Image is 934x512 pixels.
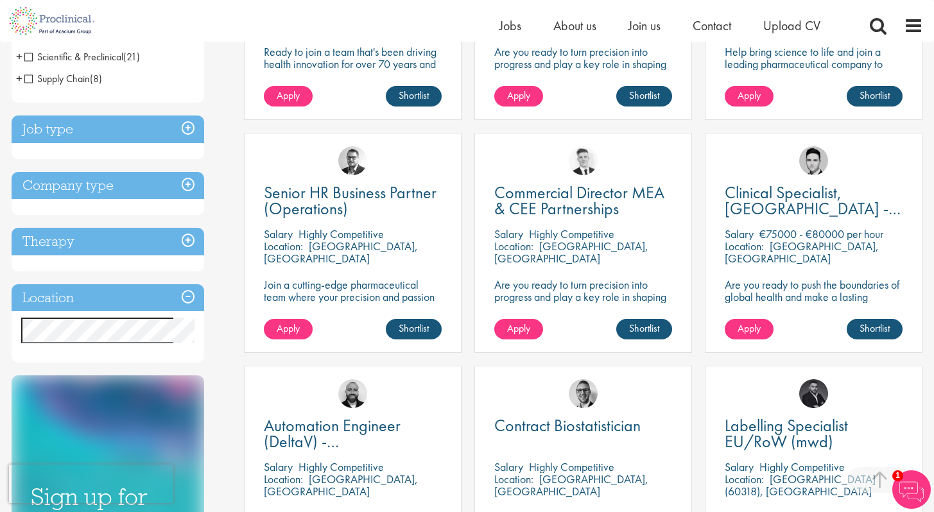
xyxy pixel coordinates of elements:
span: Senior HR Business Partner (Operations) [264,182,437,219]
span: Location: [494,239,533,253]
a: Apply [725,319,774,339]
span: Scientific & Preclinical [24,50,140,64]
span: Location: [264,239,303,253]
p: Highly Competitive [529,459,614,474]
span: Location: [725,239,764,253]
a: Labelling Specialist EU/RoW (mwd) [725,418,903,450]
span: Supply Chain [24,72,90,85]
a: Shortlist [386,319,442,339]
p: [GEOGRAPHIC_DATA], [GEOGRAPHIC_DATA] [494,472,648,499]
iframe: reCAPTCHA [9,465,173,503]
p: Are you ready to turn precision into progress and play a key role in shaping the future of pharma... [494,278,672,315]
img: George Breen [569,379,598,408]
span: Salary [494,459,523,474]
p: Join a cutting-edge pharmaceutical team where your precision and passion for quality will help sh... [264,278,442,327]
a: Senior HR Business Partner (Operations) [264,185,442,217]
a: Shortlist [847,86,903,107]
span: Automation Engineer (DeltaV) - [GEOGRAPHIC_DATA] [264,414,419,468]
h3: Job type [12,115,204,143]
span: Salary [494,226,523,241]
span: Salary [725,226,754,241]
span: Apply [507,321,530,335]
a: Shortlist [847,319,903,339]
p: [GEOGRAPHIC_DATA], [GEOGRAPHIC_DATA] [494,239,648,266]
p: [GEOGRAPHIC_DATA], [GEOGRAPHIC_DATA] [264,472,418,499]
p: Help bring science to life and join a leading pharmaceutical company to play a key role in delive... [725,46,903,107]
a: Apply [725,86,774,107]
a: Shortlist [386,86,442,107]
span: Apply [507,89,530,102]
a: Join us [628,17,661,34]
a: Contract Biostatistician [494,418,672,434]
img: Fidan Beqiraj [799,379,828,408]
p: Are you ready to turn precision into progress and play a key role in shaping the future of pharma... [494,46,672,82]
img: Nicolas Daniel [569,146,598,175]
span: Apply [277,89,300,102]
a: Clinical Specialist, [GEOGRAPHIC_DATA] - Cardiac [725,185,903,217]
span: Clinical Specialist, [GEOGRAPHIC_DATA] - Cardiac [725,182,901,235]
span: Supply Chain [24,72,102,85]
span: Salary [725,459,754,474]
span: Labelling Specialist EU/RoW (mwd) [725,414,848,452]
img: Connor Lynes [799,146,828,175]
p: Highly Competitive [529,226,614,241]
h3: Location [12,284,204,312]
p: [GEOGRAPHIC_DATA], [GEOGRAPHIC_DATA] [725,239,879,266]
img: Jordan Kiely [338,379,367,408]
span: Contract Biostatistician [494,414,641,436]
span: Location: [725,472,764,486]
a: Apply [494,86,543,107]
span: Salary [264,226,293,241]
a: Shortlist [616,319,672,339]
p: [GEOGRAPHIC_DATA] (60318), [GEOGRAPHIC_DATA] [725,472,876,499]
span: Apply [738,89,761,102]
a: Jobs [499,17,521,34]
a: Upload CV [763,17,820,34]
span: + [16,69,22,88]
p: [GEOGRAPHIC_DATA], [GEOGRAPHIC_DATA] [264,239,418,266]
a: Apply [264,86,313,107]
a: Apply [264,319,313,339]
h3: Therapy [12,228,204,255]
span: Location: [494,472,533,486]
p: Highly Competitive [298,226,384,241]
span: (21) [123,50,140,64]
img: Chatbot [892,470,931,509]
span: Salary [264,459,293,474]
a: About us [553,17,596,34]
p: Are you ready to push the boundaries of global health and make a lasting impact? This role at a h... [725,278,903,339]
span: + [16,47,22,66]
span: 1 [892,470,903,481]
img: Niklas Kaminski [338,146,367,175]
p: Highly Competitive [759,459,845,474]
a: Automation Engineer (DeltaV) - [GEOGRAPHIC_DATA] [264,418,442,450]
span: Scientific & Preclinical [24,50,123,64]
p: Ready to join a team that's been driving health innovation for over 70 years and build a career y... [264,46,442,94]
p: €75000 - €80000 per hour [759,226,883,241]
a: Shortlist [616,86,672,107]
a: Commercial Director MEA & CEE Partnerships [494,185,672,217]
p: Highly Competitive [298,459,384,474]
span: (8) [90,72,102,85]
span: Location: [264,472,303,486]
span: Apply [738,321,761,335]
h3: Company type [12,172,204,200]
span: Apply [277,321,300,335]
a: Contact [693,17,731,34]
a: Apply [494,319,543,339]
span: Commercial Director MEA & CEE Partnerships [494,182,664,219]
